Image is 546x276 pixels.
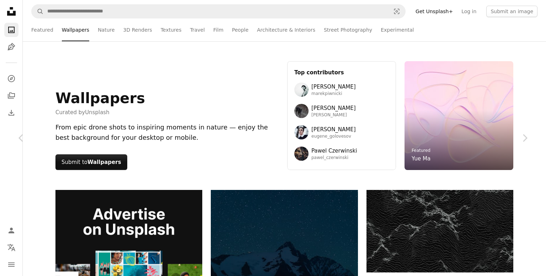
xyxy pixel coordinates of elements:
[4,89,18,103] a: Collections
[294,147,389,161] a: Avatar of user Pawel CzerwinskiPawel Czerwinskipawel_czerwinski
[257,18,315,41] a: Architecture & Interiors
[294,104,389,118] a: Avatar of user Wolfgang Hasselmann[PERSON_NAME][PERSON_NAME]
[4,23,18,37] a: Photos
[55,108,145,117] span: Curated by
[294,83,309,97] img: Avatar of user Marek Piwnicki
[4,223,18,238] a: Log in / Sign up
[190,18,205,41] a: Travel
[294,125,389,139] a: Avatar of user Eugene Golovesov[PERSON_NAME]eugene_golovesov
[4,240,18,255] button: Language
[211,236,358,242] a: Snowy mountain peak under a starry night sky
[161,18,182,41] a: Textures
[32,5,44,18] button: Search Unsplash
[232,18,249,41] a: People
[311,147,357,155] span: Pawel Czerwinski
[311,125,356,134] span: [PERSON_NAME]
[294,147,309,161] img: Avatar of user Pawel Czerwinski
[503,104,546,172] a: Next
[311,83,356,91] span: [PERSON_NAME]
[55,90,145,107] h1: Wallpapers
[366,190,513,272] img: Abstract dark landscape with textured mountain peaks.
[4,71,18,86] a: Explore
[55,122,279,143] div: From epic drone shots to inspiring moments in nature — enjoy the best background for your desktop...
[311,134,356,139] span: eugene_golovesov
[98,18,114,41] a: Nature
[412,148,430,153] a: Featured
[4,40,18,54] a: Illustrations
[324,18,372,41] a: Street Photography
[486,6,537,17] button: Submit an image
[123,18,152,41] a: 3D Renders
[311,112,356,118] span: [PERSON_NAME]
[85,109,109,116] a: Unsplash
[294,125,309,139] img: Avatar of user Eugene Golovesov
[381,18,414,41] a: Experimental
[294,104,309,118] img: Avatar of user Wolfgang Hasselmann
[311,91,356,97] span: marekpiwnicki
[31,4,406,18] form: Find visuals sitewide
[388,5,405,18] button: Visual search
[457,6,481,17] a: Log in
[311,155,357,161] span: pawel_czerwinski
[294,83,389,97] a: Avatar of user Marek Piwnicki[PERSON_NAME]marekpiwnicki
[31,18,53,41] a: Featured
[87,159,121,165] strong: Wallpapers
[213,18,223,41] a: Film
[294,68,389,77] h3: Top contributors
[412,154,430,163] a: Yue Ma
[366,228,513,234] a: Abstract dark landscape with textured mountain peaks.
[411,6,457,17] a: Get Unsplash+
[311,104,356,112] span: [PERSON_NAME]
[4,258,18,272] button: Menu
[55,154,127,170] button: Submit toWallpapers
